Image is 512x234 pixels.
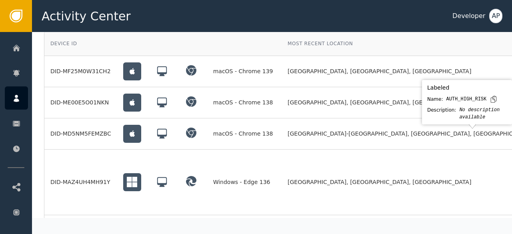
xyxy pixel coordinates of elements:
span: Activity Center [42,7,131,25]
div: DID-MD5NM5FEMZBC [50,130,111,138]
div: AUTH_HIGH_RISK [446,96,486,103]
div: macOS - Chrome 138 [213,130,276,138]
div: Windows - Edge 136 [213,178,276,186]
div: Labeled [427,84,507,92]
div: Developer [452,11,485,21]
th: Device ID [44,32,117,56]
button: AP [489,9,502,23]
div: macOS - Chrome 139 [213,67,276,76]
div: DID-MF25M0W31CH2 [50,67,111,76]
div: macOS - Chrome 138 [213,98,276,107]
div: DID-MAZ4UH4MH91Y [50,178,111,186]
div: Name: [427,96,443,103]
span: [GEOGRAPHIC_DATA], [GEOGRAPHIC_DATA], [GEOGRAPHIC_DATA] [288,98,471,107]
span: [GEOGRAPHIC_DATA], [GEOGRAPHIC_DATA], [GEOGRAPHIC_DATA] [288,67,471,76]
div: DID-ME00E5O01NKN [50,98,111,107]
div: No description available [459,106,507,121]
div: Description: [427,106,456,121]
span: [GEOGRAPHIC_DATA], [GEOGRAPHIC_DATA], [GEOGRAPHIC_DATA] [288,178,471,186]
